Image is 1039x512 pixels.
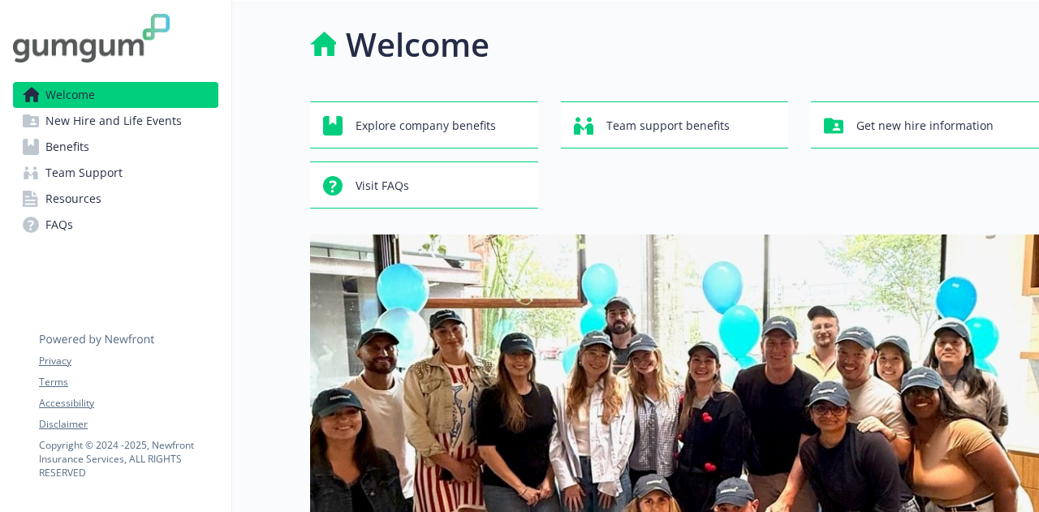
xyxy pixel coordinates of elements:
p: Copyright © 2024 - 2025 , Newfront Insurance Services, ALL RIGHTS RESERVED [39,438,218,480]
button: Explore company benefits [310,101,538,148]
a: New Hire and Life Events [13,108,218,134]
a: Team Support [13,160,218,186]
a: Terms [39,375,218,389]
a: Benefits [13,134,218,160]
a: FAQs [13,212,218,238]
span: Team Support [45,160,123,186]
span: Resources [45,186,101,212]
span: Benefits [45,134,89,160]
span: Team support benefits [606,110,730,141]
button: Get new hire information [811,101,1039,148]
a: Disclaimer [39,417,218,432]
button: Visit FAQs [310,161,538,209]
span: Welcome [45,82,95,108]
span: Get new hire information [856,110,994,141]
span: New Hire and Life Events [45,108,182,134]
a: Accessibility [39,396,218,411]
span: FAQs [45,212,73,238]
span: Explore company benefits [356,110,496,141]
a: Welcome [13,82,218,108]
button: Team support benefits [561,101,789,148]
a: Privacy [39,354,218,368]
a: Resources [13,186,218,212]
span: Visit FAQs [356,170,409,201]
h1: Welcome [346,20,489,69]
